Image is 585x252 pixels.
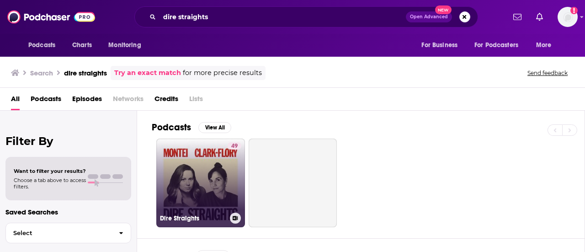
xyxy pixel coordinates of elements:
span: Choose a tab above to access filters. [14,177,86,190]
button: open menu [530,37,563,54]
button: Open AdvancedNew [406,11,452,22]
p: Saved Searches [5,208,131,216]
h2: Filter By [5,134,131,148]
a: 49 [228,142,241,150]
span: for more precise results [183,68,262,78]
a: All [11,91,20,110]
a: Show notifications dropdown [532,9,547,25]
button: Show profile menu [558,7,578,27]
button: open menu [102,37,153,54]
a: Credits [154,91,178,110]
button: Select [5,223,131,243]
button: open menu [468,37,532,54]
span: Want to filter your results? [14,168,86,174]
span: Networks [113,91,144,110]
a: Show notifications dropdown [510,9,525,25]
a: Podcasts [31,91,61,110]
a: Episodes [72,91,102,110]
span: Select [6,230,112,236]
span: 49 [231,142,238,151]
button: View All [198,122,231,133]
h3: Dire Straights [160,214,226,222]
span: Logged in as SimonElement [558,7,578,27]
span: Open Advanced [410,15,448,19]
button: open menu [415,37,469,54]
span: Monitoring [108,39,141,52]
h3: dire straights [64,69,107,77]
input: Search podcasts, credits, & more... [160,10,406,24]
div: Search podcasts, credits, & more... [134,6,478,27]
a: Try an exact match [114,68,181,78]
span: Charts [72,39,92,52]
img: User Profile [558,7,578,27]
span: New [435,5,452,14]
button: open menu [22,37,67,54]
a: Charts [66,37,97,54]
button: Send feedback [525,69,570,77]
svg: Add a profile image [570,7,578,14]
h3: Search [30,69,53,77]
span: Lists [189,91,203,110]
span: For Podcasters [474,39,518,52]
h2: Podcasts [152,122,191,133]
span: Podcasts [28,39,55,52]
a: PodcastsView All [152,122,231,133]
span: More [536,39,552,52]
img: Podchaser - Follow, Share and Rate Podcasts [7,8,95,26]
span: For Business [421,39,457,52]
a: 49Dire Straights [156,139,245,227]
